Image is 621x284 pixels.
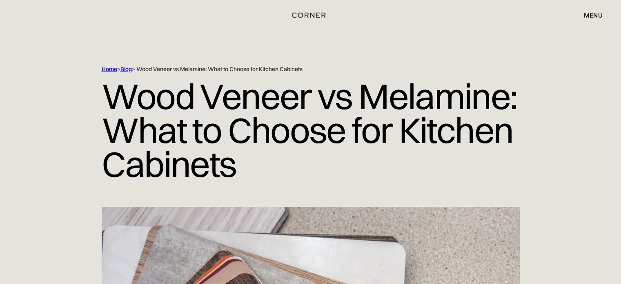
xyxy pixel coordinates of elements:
[120,65,132,73] a: Blog
[584,12,603,18] div: menu
[102,65,117,73] a: Home
[102,73,520,187] h1: Wood Veneer vs Melamine: What to Choose for Kitchen Cabinets
[289,10,332,20] a: home
[102,65,485,73] div: > > Wood Veneer vs Melamine: What to Choose for Kitchen Cabinets
[576,8,603,22] div: menu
